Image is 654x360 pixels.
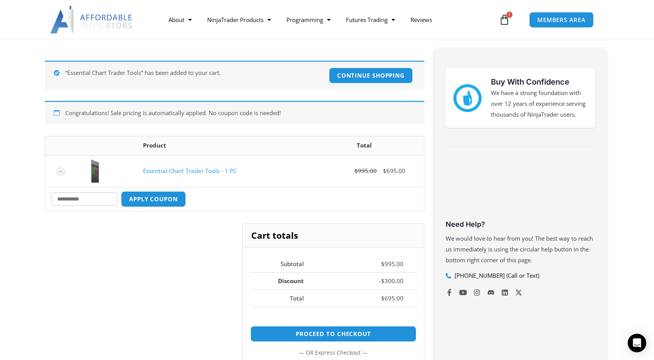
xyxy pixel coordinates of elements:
div: Open Intercom Messenger [628,334,646,352]
a: Proceed to checkout [250,326,416,342]
a: NinjaTrader Products [199,11,279,29]
h3: Need Help? [446,220,595,229]
a: Reviews [403,11,440,29]
a: 1 [487,8,521,31]
nav: Menu [161,11,497,29]
div: “Essential Chart Trader Tools” has been added to your cart. [45,61,424,89]
span: - [379,277,381,285]
img: LogoAI | Affordable Indicators – NinjaTrader [50,6,133,34]
span: $ [383,167,387,175]
th: Subtotal [250,255,317,272]
bdi: 695.00 [381,294,404,302]
span: We would love to hear from you! The best way to reach us immediately is using the circular help b... [446,234,593,264]
span: $ [381,294,385,302]
span: [PHONE_NUMBER] (Call or Text) [453,270,539,281]
span: $ [381,277,385,285]
th: Total [304,136,424,155]
a: Continue shopping [329,68,413,83]
a: Programming [279,11,338,29]
span: MEMBERS AREA [537,17,586,23]
div: Congratulations! Sale pricing is automatically applied. No coupon code is needed! [45,101,424,124]
h2: Cart totals [243,224,424,248]
span: 1 [506,12,513,18]
bdi: 695.00 [383,167,405,175]
iframe: Customer reviews powered by Trustpilot [446,160,595,218]
img: mark thumbs good 43913 | Affordable Indicators – NinjaTrader [453,84,481,112]
bdi: 300.00 [381,277,404,285]
img: Essential Chart Trader Tools | Affordable Indicators – NinjaTrader [82,160,109,183]
button: Apply coupon [121,191,186,207]
a: MEMBERS AREA [529,12,594,28]
a: Remove Essential Chart Trader Tools - 1 PC from cart [57,168,65,175]
h3: Buy With Confidence [491,76,588,88]
a: About [161,11,199,29]
a: Futures Trading [338,11,403,29]
iframe: PayPal Message 1 [250,316,416,323]
th: Total [250,289,317,307]
th: Discount [250,272,317,290]
a: Essential Chart Trader Tools - 1 PC [143,167,237,175]
span: $ [381,260,385,268]
span: $ [354,167,358,175]
th: Product [137,136,304,155]
p: — or — [250,348,416,358]
bdi: 995.00 [354,167,377,175]
bdi: 995.00 [381,260,404,268]
p: We have a strong foundation with over 12 years of experience serving thousands of NinjaTrader users. [491,88,588,120]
